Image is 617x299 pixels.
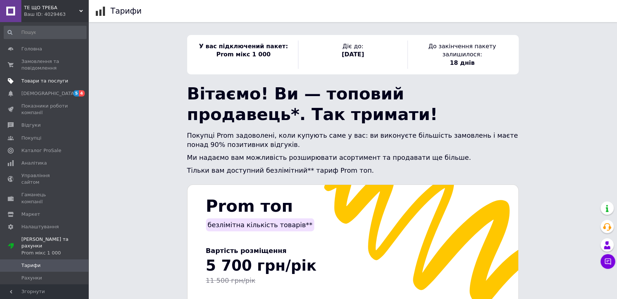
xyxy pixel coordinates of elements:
[206,257,316,274] span: 5 700 грн/рік
[21,275,42,281] span: Рахунки
[21,262,41,269] span: Тарифи
[187,154,471,161] span: Ми надаємо вам можливість розширювати асортимент та продавати ще більше.
[21,58,68,71] span: Замовлення та повідомлення
[21,160,47,166] span: Аналітика
[208,221,313,229] span: безлімітна кількість товарів**
[600,254,615,269] button: Чат з покупцем
[206,196,293,216] span: Prom топ
[206,247,287,254] span: Вартість розміщення
[187,84,438,124] span: Вітаємо! Ви — топовий продавець*. Так тримати!
[216,51,270,58] span: Prom мікс 1 000
[21,147,61,154] span: Каталог ProSale
[73,90,79,96] span: 5
[21,122,41,129] span: Відгуки
[21,135,41,141] span: Покупці
[21,250,88,256] div: Prom мікс 1 000
[24,11,88,18] div: Ваш ID: 4029463
[342,51,364,58] span: [DATE]
[21,236,88,256] span: [PERSON_NAME] та рахунки
[187,131,518,148] span: Покупці Prom задоволені, коли купують саме у вас: ви виконуєте більшість замовлень і маєте понад ...
[21,78,68,84] span: Товари та послуги
[428,43,496,58] span: До закінчення пакету залишилося:
[21,90,76,97] span: [DEMOGRAPHIC_DATA]
[187,166,374,174] span: Тільки вам доступний безлімітний** тариф Prom топ.
[24,4,79,11] span: ТЕ ЩО ТРЕБА
[21,211,40,218] span: Маркет
[21,191,68,205] span: Гаманець компанії
[111,7,141,15] h1: Тарифи
[21,46,42,52] span: Головна
[298,41,407,69] div: Діє до:
[21,172,68,186] span: Управління сайтом
[4,26,87,39] input: Пошук
[450,59,474,66] span: 18 днів
[21,103,68,116] span: Показники роботи компанії
[21,224,59,230] span: Налаштування
[206,277,256,284] span: 11 500 грн/рік
[79,90,85,96] span: 4
[199,43,288,50] span: У вас підключений пакет:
